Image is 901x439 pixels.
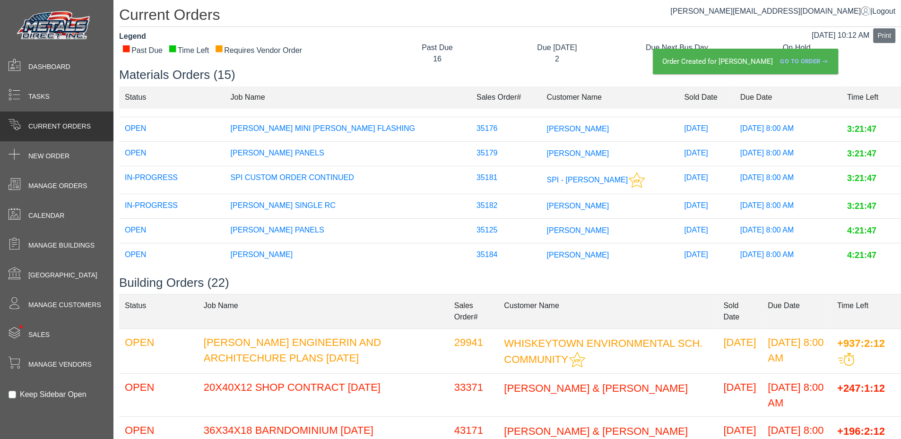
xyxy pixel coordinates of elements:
span: Manage Orders [28,181,87,191]
span: [DATE] 10:12 AM [812,31,869,39]
div: 4 [624,53,729,65]
div: ■ [215,45,223,52]
div: Due [DATE] [504,42,610,53]
td: OPEN [119,117,225,142]
td: [DATE] 8:00 AM [762,373,832,416]
strong: Legend [119,32,146,40]
button: Print [873,28,895,43]
span: [PERSON_NAME] [546,125,609,133]
td: [PERSON_NAME] PANELS [225,219,471,243]
td: Time Left [832,294,901,328]
td: [DATE] [678,219,734,243]
td: Customer Name [498,294,718,328]
td: [DATE] 8:00 AM [735,243,841,268]
img: This order should be prioritized [838,353,854,366]
a: Go To Order -> [776,54,832,69]
td: Sales Order# [449,294,499,328]
td: Job Name [225,86,471,109]
div: Due Next Bus Day [624,42,729,53]
td: SPI CUSTOM ORDER CONTINUED [225,166,471,194]
span: +196:2:12 [837,425,885,437]
div: Past Due [122,45,163,56]
span: 3:21:47 [847,173,876,183]
td: OPEN [119,328,198,373]
a: [PERSON_NAME][EMAIL_ADDRESS][DOMAIN_NAME] [670,7,870,15]
span: 3:21:47 [847,149,876,158]
span: 4:21:47 [847,226,876,235]
td: Job Name [198,294,449,328]
td: [DATE] [718,373,762,416]
td: [DATE] 8:00 AM [735,142,841,166]
td: 33371 [449,373,499,416]
img: Metals Direct Inc Logo [14,9,95,43]
span: [GEOGRAPHIC_DATA] [28,270,97,280]
td: OPEN [119,373,198,416]
h3: Building Orders (22) [119,275,901,290]
div: Time Left [168,45,209,56]
td: Status [119,294,198,328]
div: ■ [168,45,177,52]
td: OPEN [119,219,225,243]
span: Dashboard [28,62,70,72]
td: [DATE] 8:00 AM [735,117,841,142]
span: [PERSON_NAME] [546,226,609,234]
td: [DATE] [678,166,734,194]
span: +247:1:12 [837,382,885,394]
td: 29941 [449,328,499,373]
span: Current Orders [28,121,91,131]
td: IN-PROGRESS [119,194,225,219]
span: SPI - [PERSON_NAME] [546,176,628,184]
span: Logout [872,7,895,15]
td: Sales Order# [471,86,541,109]
td: Sold Date [718,294,762,328]
h1: Current Orders [119,6,901,27]
td: [DATE] [678,117,734,142]
div: | [670,6,895,17]
div: 16 [384,53,490,65]
td: Time Left [841,86,901,109]
span: [PERSON_NAME] & [PERSON_NAME] [504,382,688,394]
span: Sales [28,330,50,340]
span: Manage Customers [28,300,101,310]
span: 3:21:47 [847,201,876,211]
div: Requires Vendor Order [215,45,302,56]
td: IN-PROGRESS [119,166,225,194]
td: Status [119,86,225,109]
td: [PERSON_NAME] MINI [PERSON_NAME] FLASHING [225,117,471,142]
td: 35182 [471,194,541,219]
td: 35179 [471,142,541,166]
td: 35176 [471,117,541,142]
td: [DATE] 8:00 AM [735,219,841,243]
span: [PERSON_NAME] [546,251,609,259]
div: 2 [504,53,610,65]
td: 35181 [471,166,541,194]
td: 20X40X12 SHOP CONTRACT [DATE] [198,373,449,416]
div: ■ [122,45,130,52]
td: Due Date [762,294,832,328]
td: [DATE] 8:00 AM [762,328,832,373]
img: This customer should be prioritized [629,172,645,188]
td: [DATE] [718,328,762,373]
span: [PERSON_NAME] [546,149,609,157]
td: [PERSON_NAME] ENGINEERIN AND ARCHITECHURE PLANS [DATE] [198,328,449,373]
div: On Hold [744,42,849,53]
span: • [9,311,33,342]
td: [DATE] [678,243,734,268]
span: 3:21:47 [847,124,876,134]
span: [PERSON_NAME] [546,202,609,210]
span: Manage Buildings [28,241,95,250]
td: OPEN [119,142,225,166]
td: 35125 [471,219,541,243]
td: Customer Name [541,86,678,109]
td: [DATE] [678,142,734,166]
span: New Order [28,151,69,161]
img: This customer should be prioritized [569,352,585,368]
td: OPEN [119,243,225,268]
div: Order Created for [PERSON_NAME] [653,49,838,75]
span: [PERSON_NAME] & [PERSON_NAME] [504,425,688,437]
div: Past Due [384,42,490,53]
span: Calendar [28,211,64,221]
span: WHISKEYTOWN ENVIRONMENTAL SCH. COMMUNITY [504,337,702,365]
td: [DATE] 8:00 AM [735,194,841,219]
td: [DATE] 8:00 AM [735,166,841,194]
